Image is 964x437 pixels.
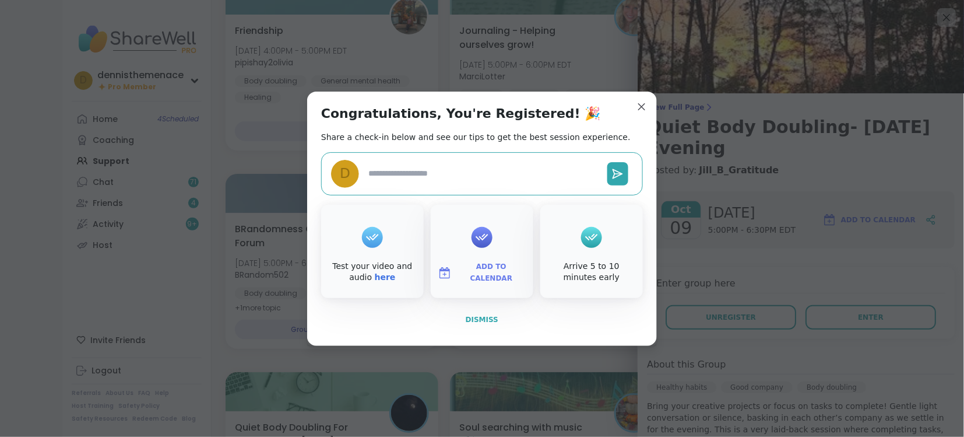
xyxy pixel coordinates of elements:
[323,261,421,284] div: Test your video and audio
[321,307,643,332] button: Dismiss
[543,261,641,284] div: Arrive 5 to 10 minutes early
[340,163,350,184] span: d
[438,266,452,280] img: ShareWell Logomark
[321,131,631,143] h2: Share a check-in below and see our tips to get the best session experience.
[456,261,526,284] span: Add to Calendar
[433,261,531,285] button: Add to Calendar
[375,272,396,282] a: here
[466,316,498,324] span: Dismiss
[321,106,601,122] h1: Congratulations, You're Registered! 🎉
